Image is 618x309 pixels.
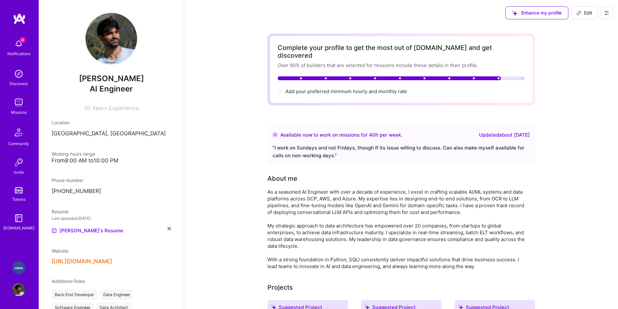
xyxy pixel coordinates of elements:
div: Projects [267,283,293,292]
div: Location [52,119,171,126]
a: Velon: Team for Autonomous Procurement Platform [11,261,27,274]
div: Notifications [7,50,30,57]
span: 4 [20,37,25,43]
div: Missions [11,109,27,116]
span: Enhance my profile [512,10,562,16]
img: Invite [12,156,25,169]
button: Edit [571,6,598,19]
button: Enhance my profile [505,6,568,19]
div: Over 80% of builders that are selected for missions include these details in their profile. [278,62,525,69]
i: icon Close [167,227,171,230]
img: tokens [15,187,23,193]
div: [DOMAIN_NAME] [3,225,35,231]
span: Phone Number [52,178,83,183]
span: 40 [369,132,375,138]
img: bell [12,37,25,50]
p: [PHONE_NUMBER] [52,188,171,195]
span: Website [52,248,68,254]
div: Tokens [12,196,25,203]
span: Working hours range [52,151,95,157]
div: Back-End Developer [52,290,97,300]
span: Additional Roles [52,278,85,284]
div: About me [267,174,297,183]
img: logo [13,13,26,24]
div: Data Engineer [100,290,134,300]
img: Availability [273,132,278,137]
img: guide book [12,212,25,225]
img: teamwork [12,96,25,109]
span: Edit [576,10,592,16]
div: As a seasoned AI Engineer with over a decade of experience, I excel in crafting scalable AI/ML sy... [267,188,525,270]
button: [URL][DOMAIN_NAME] [52,258,112,265]
span: Add your preferred minimum hourly and monthly rate [285,88,407,94]
div: Complete your profile to get the most out of [DOMAIN_NAME] and get discovered [278,44,525,59]
img: discovery [12,67,25,80]
div: “ I work on Sundays and not Fridays, though if its issue willing to discuss. Can also make myself... [273,144,530,159]
div: Discovery [10,80,28,87]
span: 10 [84,105,90,111]
span: [PERSON_NAME] [52,74,171,83]
div: Community [8,140,29,147]
img: User Avatar [12,283,25,296]
div: From 8:00 AM to 10:00 PM [52,157,171,164]
div: Last uploaded: [DATE] [52,215,171,222]
img: User Avatar [85,13,137,64]
div: Invite [14,169,24,176]
span: Years Experience [92,105,139,111]
p: [GEOGRAPHIC_DATA], [GEOGRAPHIC_DATA] [52,130,171,138]
a: User Avatar [11,283,27,296]
img: Community [11,125,26,140]
img: Resume [52,228,57,233]
span: Resume [52,209,68,214]
img: Velon: Team for Autonomous Procurement Platform [12,261,25,274]
div: Available now to work on missions for h per week . [280,131,402,139]
div: Updated about [DATE] [479,131,530,139]
i: icon SuggestedTeams [512,11,517,16]
span: AI Engineer [90,84,133,93]
a: [PERSON_NAME]'s Resume [52,227,123,235]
